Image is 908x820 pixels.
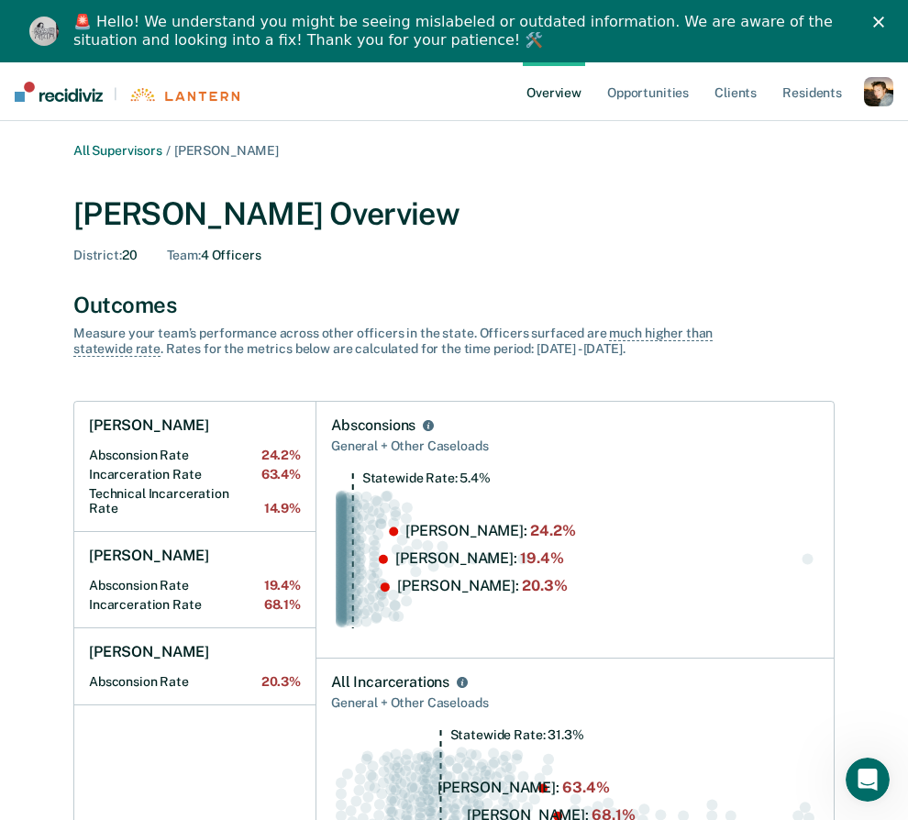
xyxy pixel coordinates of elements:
img: Lantern [128,88,239,102]
h1: [PERSON_NAME] [89,547,209,565]
span: 63.4% [261,467,301,482]
iframe: Intercom live chat [846,758,890,802]
div: Outcomes [73,292,835,318]
a: All Supervisors [73,143,162,158]
img: Profile image for Kim [29,17,59,46]
span: District : [73,248,122,262]
h2: Incarceration Rate [89,467,301,482]
h1: [PERSON_NAME] [89,643,209,661]
tspan: Statewide Rate: 31.3% [450,727,584,742]
div: General + Other Caseloads [331,435,819,458]
div: Measure your team’s performance across other officer s in the state. Officer s surfaced are . Rat... [73,326,715,357]
span: 68.1% [264,597,301,613]
span: / [162,143,174,158]
span: 24.2% [261,448,301,463]
a: Residents [779,62,846,121]
h2: Absconsion Rate [89,578,301,593]
span: 14.9% [264,501,301,516]
span: 19.4% [264,578,301,593]
div: General + Other Caseloads [331,692,819,715]
span: Team : [167,248,201,262]
a: [PERSON_NAME]Absconsion Rate24.2%Incarceration Rate63.4%Technical Incarceration Rate14.9% [74,402,316,532]
div: 20 [73,248,138,263]
h2: Incarceration Rate [89,597,301,613]
h2: Technical Incarceration Rate [89,486,301,517]
h1: [PERSON_NAME] [89,416,209,435]
span: 20.3% [261,674,301,690]
h2: Absconsion Rate [89,448,301,463]
span: much higher than statewide rate [73,326,713,357]
a: Overview [523,62,585,121]
span: [PERSON_NAME] [174,143,279,158]
h2: Absconsion Rate [89,674,301,690]
div: 4 Officers [167,248,261,263]
button: All Incarcerations [453,673,471,692]
div: Close [873,17,891,28]
div: 🚨 Hello! We understand you might be seeing mislabeled or outdated information. We are aware of th... [73,13,849,50]
div: Swarm plot of all absconsion rates in the state for NOT_SEX_OFFENSE caseloads, highlighting value... [331,472,819,644]
span: | [103,86,128,102]
a: Opportunities [603,62,692,121]
a: [PERSON_NAME]Absconsion Rate20.3% [74,628,316,705]
a: | [15,82,239,102]
button: Absconsions [419,416,437,435]
tspan: Statewide Rate: 5.4% [362,471,491,485]
div: All Incarcerations [331,673,449,692]
div: Absconsions [331,416,415,435]
a: [PERSON_NAME]Absconsion Rate19.4%Incarceration Rate68.1% [74,532,316,628]
img: Recidiviz [15,82,103,102]
div: [PERSON_NAME] Overview [73,195,835,233]
a: Clients [711,62,760,121]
